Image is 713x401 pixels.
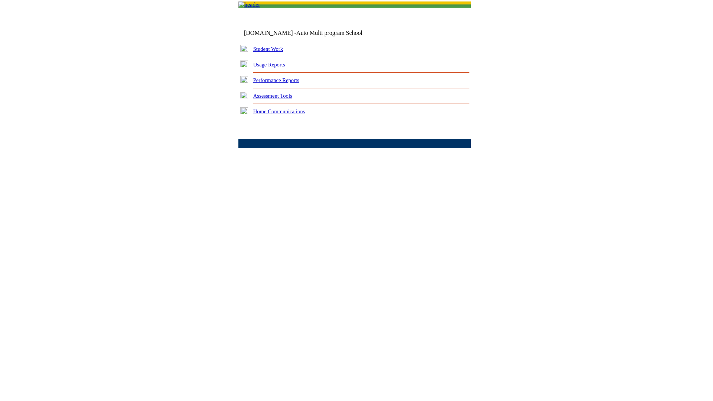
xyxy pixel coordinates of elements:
[253,108,305,114] a: Home Communications
[253,93,292,99] a: Assessment Tools
[240,45,248,52] img: plus.gif
[238,1,260,8] img: header
[253,46,283,52] a: Student Work
[240,61,248,67] img: plus.gif
[240,92,248,98] img: plus.gif
[253,62,285,68] a: Usage Reports
[240,76,248,83] img: plus.gif
[240,107,248,114] img: plus.gif
[253,77,299,83] a: Performance Reports
[296,30,362,36] nobr: Auto Multi program School
[244,30,381,36] td: [DOMAIN_NAME] -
